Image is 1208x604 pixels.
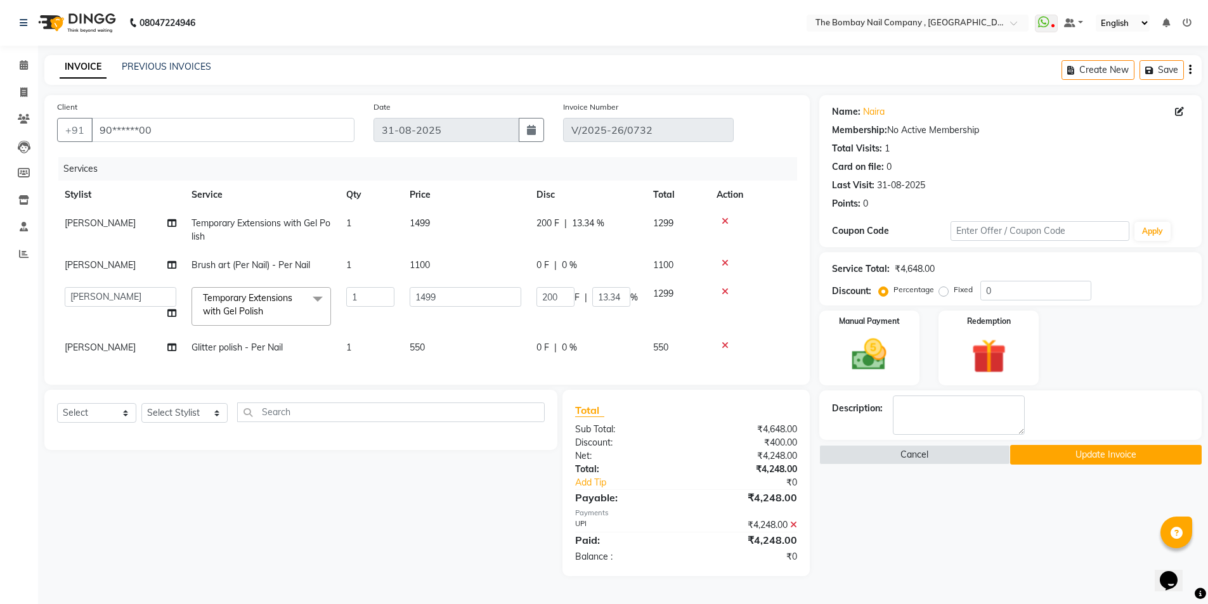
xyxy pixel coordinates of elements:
span: Total [575,404,604,417]
button: Save [1140,60,1184,80]
span: 1 [346,217,351,229]
button: Cancel [819,445,1011,465]
input: Enter Offer / Coupon Code [951,221,1129,241]
label: Client [57,101,77,113]
img: logo [32,5,119,41]
div: ₹0 [686,550,807,563]
div: Balance : [566,550,686,563]
a: INVOICE [60,56,107,79]
div: UPI [566,518,686,532]
span: 0 % [562,341,577,354]
div: Payable: [566,490,686,505]
div: Description: [832,402,883,415]
div: Discount: [832,285,871,298]
label: Date [373,101,391,113]
span: 1100 [653,259,673,271]
span: [PERSON_NAME] [65,217,136,229]
div: ₹0 [706,476,807,489]
span: 550 [653,342,668,353]
label: Fixed [954,284,973,295]
div: ₹4,248.00 [686,449,807,463]
span: 1299 [653,288,673,299]
div: Last Visit: [832,179,874,192]
label: Manual Payment [839,316,900,327]
div: Sub Total: [566,423,686,436]
span: [PERSON_NAME] [65,259,136,271]
a: Add Tip [566,476,706,489]
div: Services [58,157,807,181]
label: Invoice Number [563,101,618,113]
div: ₹4,648.00 [686,423,807,436]
span: [PERSON_NAME] [65,342,136,353]
div: ₹4,248.00 [686,490,807,505]
div: 31-08-2025 [877,179,925,192]
label: Redemption [967,316,1011,327]
div: Total Visits: [832,142,882,155]
a: Naira [863,105,885,119]
input: Search by Name/Mobile/Email/Code [91,118,354,142]
th: Total [646,181,709,209]
div: ₹4,248.00 [686,463,807,476]
span: 0 % [562,259,577,272]
div: 1 [885,142,890,155]
div: Name: [832,105,861,119]
span: | [564,217,567,230]
button: +91 [57,118,93,142]
span: Brush art (Per Nail) - Per Nail [192,259,310,271]
div: Service Total: [832,262,890,276]
span: 1100 [410,259,430,271]
button: Create New [1062,60,1134,80]
div: Membership: [832,124,887,137]
div: Net: [566,449,686,463]
th: Service [184,181,339,209]
span: F [575,291,580,304]
span: 1 [346,342,351,353]
img: _cash.svg [841,335,897,375]
th: Disc [529,181,646,209]
span: Glitter polish - Per Nail [192,342,283,353]
div: Payments [575,508,796,518]
span: Temporary Extensions with Gel Polish [203,292,292,317]
div: ₹400.00 [686,436,807,449]
span: 0 F [536,341,549,354]
div: Coupon Code [832,224,951,238]
a: x [263,305,269,317]
div: ₹4,248.00 [686,532,807,548]
span: 550 [410,342,425,353]
div: Paid: [566,532,686,548]
th: Qty [339,181,402,209]
div: Points: [832,197,861,210]
div: Card on file: [832,160,884,174]
span: | [585,291,587,304]
span: 1299 [653,217,673,229]
span: | [554,341,557,354]
span: 200 F [536,217,559,230]
th: Price [402,181,529,209]
th: Action [709,181,797,209]
span: Temporary Extensions with Gel Polish [192,217,330,242]
span: % [630,291,638,304]
iframe: chat widget [1155,553,1195,591]
span: 1 [346,259,351,271]
button: Update Invoice [1010,445,1202,465]
span: 0 F [536,259,549,272]
div: ₹4,248.00 [686,518,807,532]
div: 0 [863,197,868,210]
div: ₹4,648.00 [895,262,935,276]
th: Stylist [57,181,184,209]
span: | [554,259,557,272]
input: Search [237,402,545,422]
span: 13.34 % [572,217,604,230]
label: Percentage [893,284,934,295]
button: Apply [1134,222,1171,241]
div: No Active Membership [832,124,1189,137]
img: _gift.svg [961,335,1017,378]
div: 0 [887,160,892,174]
div: Discount: [566,436,686,449]
b: 08047224946 [140,5,195,41]
div: Total: [566,463,686,476]
a: PREVIOUS INVOICES [122,61,211,72]
span: 1499 [410,217,430,229]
